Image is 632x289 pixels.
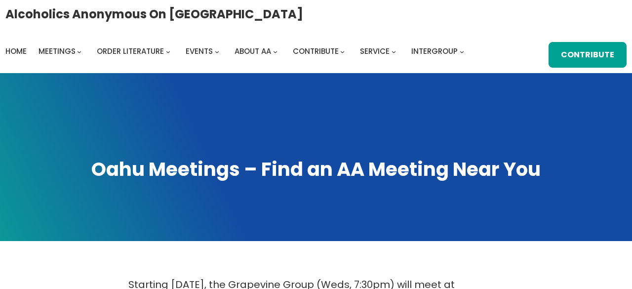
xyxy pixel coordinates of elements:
[360,46,390,56] span: Service
[5,44,27,58] a: Home
[10,157,622,182] h1: Oahu Meetings – Find an AA Meeting Near You
[460,49,464,53] button: Intergroup submenu
[5,46,27,56] span: Home
[39,46,76,56] span: Meetings
[360,44,390,58] a: Service
[340,49,345,53] button: Contribute submenu
[77,49,81,53] button: Meetings submenu
[411,44,458,58] a: Intergroup
[392,49,396,53] button: Service submenu
[186,44,213,58] a: Events
[273,49,277,53] button: About AA submenu
[39,44,76,58] a: Meetings
[97,46,164,56] span: Order Literature
[235,44,271,58] a: About AA
[5,3,303,25] a: Alcoholics Anonymous on [GEOGRAPHIC_DATA]
[166,49,170,53] button: Order Literature submenu
[293,44,339,58] a: Contribute
[549,42,627,68] a: Contribute
[215,49,219,53] button: Events submenu
[5,44,468,58] nav: Intergroup
[293,46,339,56] span: Contribute
[235,46,271,56] span: About AA
[186,46,213,56] span: Events
[411,46,458,56] span: Intergroup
